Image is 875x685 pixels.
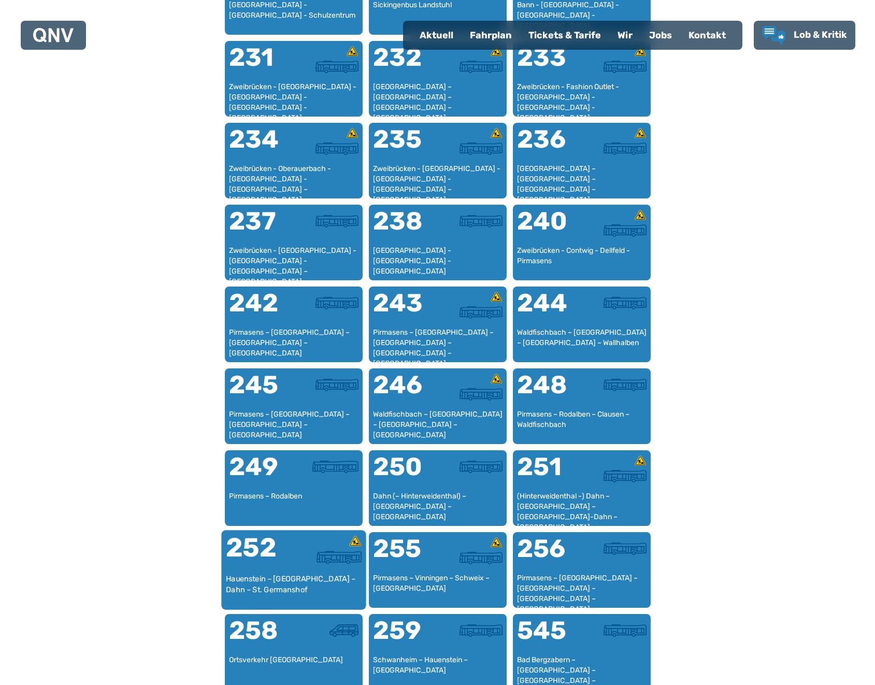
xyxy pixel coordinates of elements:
div: 246 [373,373,438,410]
div: Pirmasens – [GEOGRAPHIC_DATA] – [GEOGRAPHIC_DATA] – [GEOGRAPHIC_DATA] – [GEOGRAPHIC_DATA] [517,573,647,604]
img: QNV Logo [33,28,74,42]
div: Pirmasens – Rodalben – Clausen – Waldfischbach [517,409,647,440]
div: 234 [229,127,294,164]
div: Pirmasens – [GEOGRAPHIC_DATA] – [GEOGRAPHIC_DATA] – [GEOGRAPHIC_DATA] [229,409,358,440]
div: 252 [225,535,293,574]
div: 258 [229,618,294,655]
img: Überlandbus [604,142,647,155]
img: Überlandbus [315,215,358,227]
div: Pirmasens – Vinningen – Schweix – [GEOGRAPHIC_DATA] [373,573,503,604]
div: 251 [517,454,582,492]
a: Aktuell [411,22,462,49]
img: Überlandbus [460,61,503,73]
div: 231 [229,45,294,82]
div: Zweibrücken - Oberauerbach - [GEOGRAPHIC_DATA] - [GEOGRAPHIC_DATA] – [GEOGRAPHIC_DATA] [229,164,358,194]
a: Kontakt [680,22,734,49]
div: Waldfischbach – [GEOGRAPHIC_DATA] – [GEOGRAPHIC_DATA] – [GEOGRAPHIC_DATA] [373,409,503,440]
div: Waldfischbach – [GEOGRAPHIC_DATA] – [GEOGRAPHIC_DATA] – Wallhalben [517,327,647,358]
div: Hauenstein – [GEOGRAPHIC_DATA] – Dahn – St. Germanshof [225,574,362,605]
div: Dahn (– Hinterweidenthal) – [GEOGRAPHIC_DATA] – [GEOGRAPHIC_DATA] [373,491,503,522]
div: 243 [373,291,438,328]
div: 240 [517,209,582,246]
div: Zweibrücken - [GEOGRAPHIC_DATA] - [GEOGRAPHIC_DATA] - [GEOGRAPHIC_DATA] – [GEOGRAPHIC_DATA] [373,164,503,194]
img: Überlandbus [604,624,647,637]
div: Zweibrücken - [GEOGRAPHIC_DATA] - [GEOGRAPHIC_DATA] - [GEOGRAPHIC_DATA] – [GEOGRAPHIC_DATA] [229,246,358,276]
div: 237 [229,209,294,246]
img: Überlandbus [604,297,647,309]
img: Überlandbus [460,306,503,319]
div: 236 [517,127,582,164]
a: Jobs [641,22,680,49]
div: 259 [373,618,438,655]
img: Überlandbus [604,470,647,482]
div: Zweibrücken - Contwig - Dellfeld - Pirmasens [517,246,647,276]
a: Tickets & Tarife [520,22,609,49]
div: 244 [517,291,582,328]
div: 235 [373,127,438,164]
div: 233 [517,45,582,82]
a: QNV Logo [33,25,74,46]
div: [GEOGRAPHIC_DATA] – [GEOGRAPHIC_DATA] – [GEOGRAPHIC_DATA] – [GEOGRAPHIC_DATA] – [GEOGRAPHIC_DATA] [373,82,503,112]
div: 238 [373,209,438,246]
img: Überlandbus [604,61,647,73]
img: Überlandbus [315,379,358,391]
img: Überlandbus [460,461,503,473]
div: 245 [229,373,294,410]
div: 242 [229,291,294,328]
div: 256 [517,536,582,574]
div: Pirmasens – [GEOGRAPHIC_DATA] – [GEOGRAPHIC_DATA] – [GEOGRAPHIC_DATA] [229,327,358,358]
img: Überlandbus [460,388,503,401]
div: 545 [517,618,582,655]
div: 232 [373,45,438,82]
img: Überlandbus [604,224,647,237]
a: Wir [609,22,641,49]
div: Pirmasens – Rodalben [229,491,358,522]
img: Überlandbus [460,142,503,155]
img: Überlandbus [315,61,358,73]
div: [GEOGRAPHIC_DATA] - [GEOGRAPHIC_DATA] - [GEOGRAPHIC_DATA] [373,246,503,276]
img: Überlandbus [315,142,358,155]
div: (Hinterweidenthal -) Dahn – [GEOGRAPHIC_DATA] – [GEOGRAPHIC_DATA]-Dahn – [GEOGRAPHIC_DATA] [517,491,647,522]
img: Stadtbus [312,461,358,473]
a: Lob & Kritik [762,26,847,45]
img: Überlandbus [315,297,358,309]
img: Überlandbus [460,624,503,637]
span: Lob & Kritik [794,29,847,40]
div: 250 [373,454,438,492]
div: 249 [229,454,294,492]
div: Zweibrücken - [GEOGRAPHIC_DATA] - [GEOGRAPHIC_DATA] - [GEOGRAPHIC_DATA] - [GEOGRAPHIC_DATA] - [GE... [229,82,358,112]
div: 248 [517,373,582,410]
img: Überlandbus [460,215,503,227]
img: Kleinbus [329,624,358,637]
img: Überlandbus [604,379,647,391]
div: 255 [373,536,438,574]
img: Überlandbus [460,552,503,564]
a: Fahrplan [462,22,520,49]
img: Überlandbus [604,543,647,555]
img: Überlandbus [317,551,362,564]
div: [GEOGRAPHIC_DATA] – [GEOGRAPHIC_DATA] – [GEOGRAPHIC_DATA] – [GEOGRAPHIC_DATA] [517,164,647,194]
div: Zweibrücken - Fashion Outlet - [GEOGRAPHIC_DATA] - [GEOGRAPHIC_DATA] - [GEOGRAPHIC_DATA] [517,82,647,112]
div: Pirmasens – [GEOGRAPHIC_DATA] – [GEOGRAPHIC_DATA] – [GEOGRAPHIC_DATA] – [GEOGRAPHIC_DATA] [373,327,503,358]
